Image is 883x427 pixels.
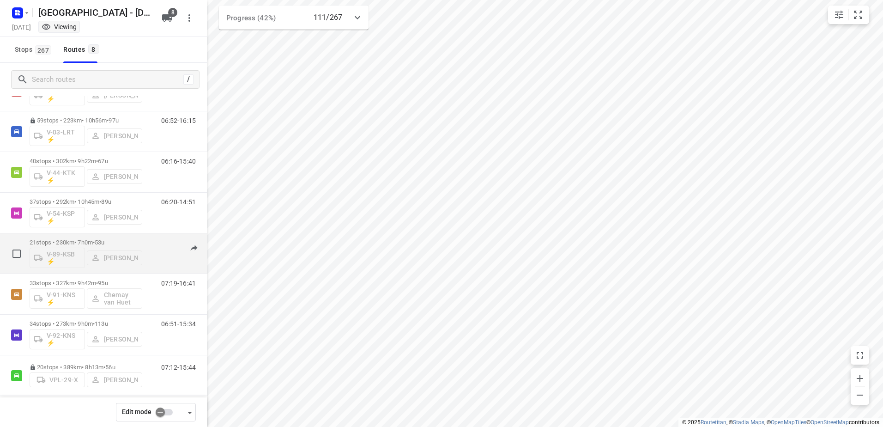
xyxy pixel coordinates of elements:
[30,158,142,165] p: 40 stops • 302km • 9h22m
[183,74,194,85] div: /
[161,117,196,124] p: 06:52-16:15
[95,239,104,246] span: 53u
[93,320,95,327] span: •
[122,408,151,415] span: Edit mode
[30,117,142,124] p: 59 stops • 223km • 10h56m
[30,320,142,327] p: 34 stops • 273km • 9h0m
[168,8,177,17] span: 8
[30,198,142,205] p: 37 stops • 292km • 10h45m
[30,364,142,371] p: 20 stops • 389km • 8h13m
[101,198,111,205] span: 89u
[32,73,183,87] input: Search routes
[314,12,342,23] p: 111/267
[161,198,196,206] p: 06:20-14:51
[810,419,849,426] a: OpenStreetMap
[830,6,848,24] button: Map settings
[733,419,764,426] a: Stadia Maps
[158,9,176,27] button: 8
[99,198,101,205] span: •
[42,22,77,31] div: Viewing
[226,14,276,22] span: Progress (42%)
[161,280,196,287] p: 07:19-16:41
[98,158,108,165] span: 67u
[15,44,54,55] span: Stops
[96,280,98,287] span: •
[701,419,726,426] a: Routetitan
[7,244,26,263] span: Select
[161,364,196,371] p: 07:12-15:44
[105,364,115,371] span: 56u
[185,239,203,257] button: Send to driver
[63,44,102,55] div: Routes
[103,364,105,371] span: •
[88,44,99,54] span: 8
[849,6,867,24] button: Fit zoom
[180,9,199,27] button: More
[109,117,118,124] span: 97u
[35,45,51,55] span: 267
[30,280,142,287] p: 33 stops • 327km • 9h42m
[30,239,142,246] p: 21 stops • 230km • 7h0m
[96,158,98,165] span: •
[161,320,196,328] p: 06:51-15:34
[93,239,95,246] span: •
[95,320,108,327] span: 113u
[219,6,369,30] div: Progress (42%)111/267
[98,280,108,287] span: 95u
[682,419,879,426] li: © 2025 , © , © © contributors
[107,117,109,124] span: •
[828,6,869,24] div: small contained button group
[771,419,806,426] a: OpenMapTiles
[184,406,195,418] div: Driver app settings
[161,158,196,165] p: 06:16-15:40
